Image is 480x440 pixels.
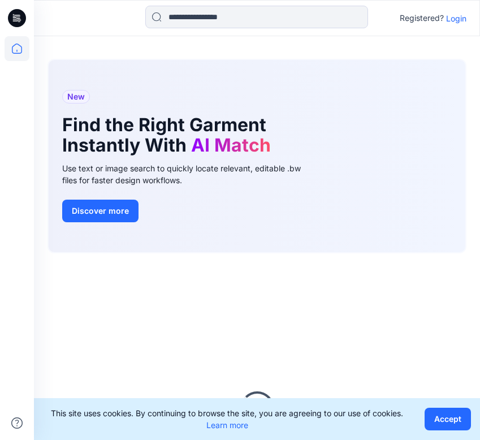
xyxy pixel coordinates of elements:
[62,162,317,186] div: Use text or image search to quickly locate relevant, editable .bw files for faster design workflows.
[67,90,85,103] span: New
[206,420,248,430] a: Learn more
[62,200,139,222] button: Discover more
[62,115,300,156] h1: Find the Right Garment Instantly With
[425,408,471,430] button: Accept
[400,11,444,25] p: Registered?
[191,134,271,156] span: AI Match
[43,407,411,431] p: This site uses cookies. By continuing to browse the site, you are agreeing to our use of cookies.
[446,12,466,24] p: Login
